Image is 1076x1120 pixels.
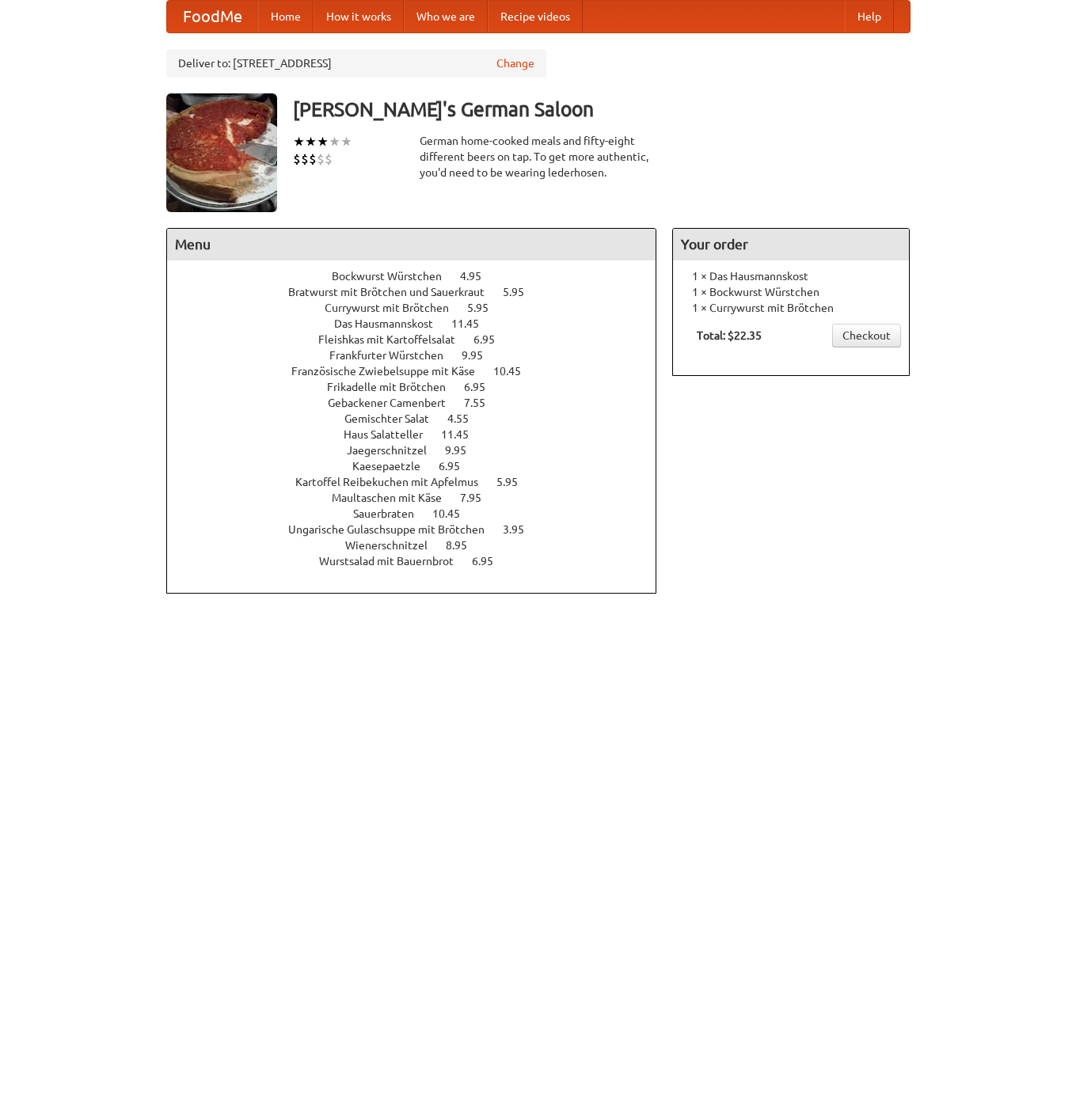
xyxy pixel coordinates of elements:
span: 9.95 [445,444,482,457]
a: Ungarische Gulaschsuppe mit Brötchen 3.95 [288,523,553,536]
a: Who we are [404,1,488,32]
h4: Menu [167,229,656,260]
span: Das Hausmannskost [334,317,449,330]
a: How it works [314,1,404,32]
a: Fleishkas mit Kartoffelsalat 6.95 [318,333,524,346]
span: Kaesepaetzle [352,460,436,473]
li: ★ [317,133,329,150]
span: 5.95 [467,302,504,314]
span: Wurstsalad mit Bauernbrot [319,555,470,568]
span: Frankfurter Würstchen [329,349,459,362]
a: FoodMe [167,1,258,32]
li: ★ [329,133,340,150]
span: 5.95 [503,286,540,298]
a: Bratwurst mit Brötchen und Sauerkraut 5.95 [288,286,553,298]
span: 10.45 [493,365,537,378]
span: Frikadelle mit Brötchen [327,381,462,393]
li: ★ [305,133,317,150]
a: Recipe videos [488,1,583,32]
li: $ [309,150,317,168]
span: Currywurst mit Brötchen [325,302,465,314]
span: Sauerbraten [353,507,430,520]
a: Currywurst mit Brötchen 5.95 [325,302,518,314]
span: Bockwurst Würstchen [332,270,458,283]
a: Bockwurst Würstchen 4.95 [332,270,511,283]
a: Wurstsalad mit Bauernbrot 6.95 [319,555,523,568]
a: Help [845,1,894,32]
a: Checkout [832,324,901,347]
span: Haus Salatteller [344,428,439,441]
span: Fleishkas mit Kartoffelsalat [318,333,471,346]
a: Gebackener Camenbert 7.55 [328,397,515,409]
b: Total: $22.35 [697,329,762,342]
a: Haus Salatteller 11.45 [344,428,498,441]
h4: Your order [673,229,909,260]
a: Kartoffel Reibekuchen mit Apfelmus 5.95 [295,476,547,488]
a: Maultaschen mit Käse 7.95 [332,492,511,504]
span: 5.95 [496,476,534,488]
li: 1 × Bockwurst Würstchen [681,284,901,300]
span: 6.95 [439,460,476,473]
li: ★ [340,133,352,150]
span: 4.55 [447,412,485,425]
li: $ [301,150,309,168]
span: 6.95 [473,333,511,346]
div: German home-cooked meals and fifty-eight different beers on tap. To get more authentic, you'd nee... [420,133,657,180]
span: Französische Zwiebelsuppe mit Käse [291,365,491,378]
span: 7.95 [460,492,497,504]
span: Maultaschen mit Käse [332,492,458,504]
span: Gebackener Camenbert [328,397,462,409]
span: Wienerschnitzel [345,539,443,552]
li: $ [293,150,301,168]
li: ★ [293,133,305,150]
span: 9.95 [462,349,499,362]
h3: [PERSON_NAME]'s German Saloon [293,93,911,125]
a: Französische Zwiebelsuppe mit Käse 10.45 [291,365,550,378]
a: Jaegerschnitzel 9.95 [347,444,496,457]
span: 8.95 [446,539,483,552]
span: Ungarische Gulaschsuppe mit Brötchen [288,523,500,536]
a: Home [258,1,314,32]
span: 4.95 [460,270,497,283]
span: 10.45 [432,507,476,520]
a: Kaesepaetzle 6.95 [352,460,489,473]
a: Change [496,55,534,71]
li: 1 × Currywurst mit Brötchen [681,300,901,316]
span: Jaegerschnitzel [347,444,443,457]
a: Das Hausmannskost 11.45 [334,317,508,330]
span: 6.95 [472,555,509,568]
span: 6.95 [464,381,501,393]
span: 11.45 [451,317,495,330]
span: 11.45 [441,428,485,441]
span: 3.95 [503,523,540,536]
div: Deliver to: [STREET_ADDRESS] [166,49,546,78]
span: Bratwurst mit Brötchen und Sauerkraut [288,286,500,298]
a: Wienerschnitzel 8.95 [345,539,496,552]
li: $ [325,150,333,168]
img: angular.jpg [166,93,277,212]
a: Sauerbraten 10.45 [353,507,489,520]
span: 7.55 [464,397,501,409]
span: Gemischter Salat [344,412,445,425]
a: Gemischter Salat 4.55 [344,412,498,425]
a: Frikadelle mit Brötchen 6.95 [327,381,515,393]
li: $ [317,150,325,168]
a: Frankfurter Würstchen 9.95 [329,349,512,362]
li: 1 × Das Hausmannskost [681,268,901,284]
span: Kartoffel Reibekuchen mit Apfelmus [295,476,494,488]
